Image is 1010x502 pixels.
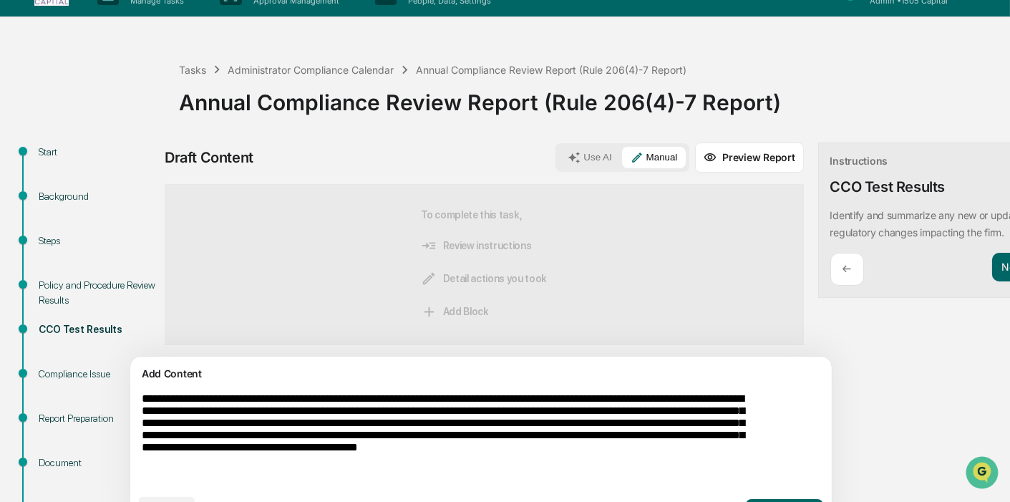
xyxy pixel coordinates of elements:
span: • [119,194,124,206]
div: Start [39,145,156,160]
span: Preclearance [29,292,92,306]
span: [DATE] [127,233,156,244]
span: • [119,233,124,244]
div: Tasks [179,64,206,76]
p: ← [843,262,852,276]
button: Preview Report [695,143,803,173]
div: 🗄️ [104,294,115,305]
div: Background [39,189,156,204]
div: Document [39,455,156,470]
div: Annual Compliance Review Report (Rule 206(4)-7 Report) [179,78,1003,115]
div: Annual Compliance Review Report (Rule 206(4)-7 Report) [416,64,687,76]
button: Manual [622,147,686,168]
button: Use AI [559,147,620,168]
span: [DATE] [127,194,156,206]
div: Past conversations [14,158,96,170]
span: Review instructions [421,238,531,254]
div: Policy and Procedure Review Results [39,278,156,308]
div: Start new chat [64,109,235,123]
a: 🗄️Attestations [98,286,183,312]
div: Instructions [830,155,888,167]
div: To complete this task, [421,208,547,322]
div: CCO Test Results [830,178,946,196]
div: CCO Test Results [39,322,156,337]
div: Report Preparation [39,411,156,426]
span: Data Lookup [29,319,90,334]
a: 🖐️Preclearance [9,286,98,312]
button: See all [222,155,261,173]
img: Rachel Stanley [14,180,37,203]
img: 8933085812038_c878075ebb4cc5468115_72.jpg [30,109,56,135]
a: 🔎Data Lookup [9,314,96,339]
span: [PERSON_NAME] [44,233,116,244]
div: Add Content [139,365,823,382]
iframe: Open customer support [964,455,1003,493]
span: Detail actions you took [421,271,547,286]
img: 1746055101610-c473b297-6a78-478c-a979-82029cc54cd1 [14,109,40,135]
div: Compliance Issue [39,367,156,382]
div: Steps [39,233,156,248]
div: We're available if you need us! [64,123,197,135]
div: Draft Content [165,149,253,166]
div: 🔎 [14,321,26,332]
span: Pylon [142,354,173,365]
div: Administrator Compliance Calendar [228,64,394,76]
img: Rachel Stanley [14,219,37,242]
button: Start new chat [243,113,261,130]
div: 🖐️ [14,294,26,305]
span: Attestations [118,292,178,306]
a: Powered byPylon [101,354,173,365]
span: [PERSON_NAME] [44,194,116,206]
span: Add Block [421,304,488,319]
p: How can we help? [14,29,261,52]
